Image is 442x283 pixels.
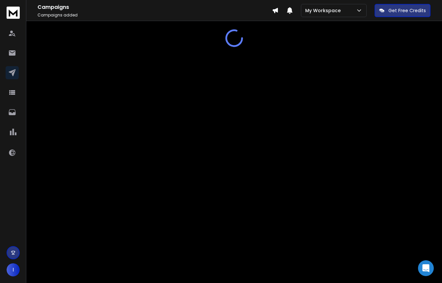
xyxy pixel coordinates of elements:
p: My Workspace [305,7,343,14]
button: Get Free Credits [375,4,430,17]
img: logo [7,7,20,19]
p: Get Free Credits [388,7,426,14]
button: I [7,263,20,276]
p: Campaigns added [37,13,272,18]
h1: Campaigns [37,3,272,11]
div: Open Intercom Messenger [418,260,434,276]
